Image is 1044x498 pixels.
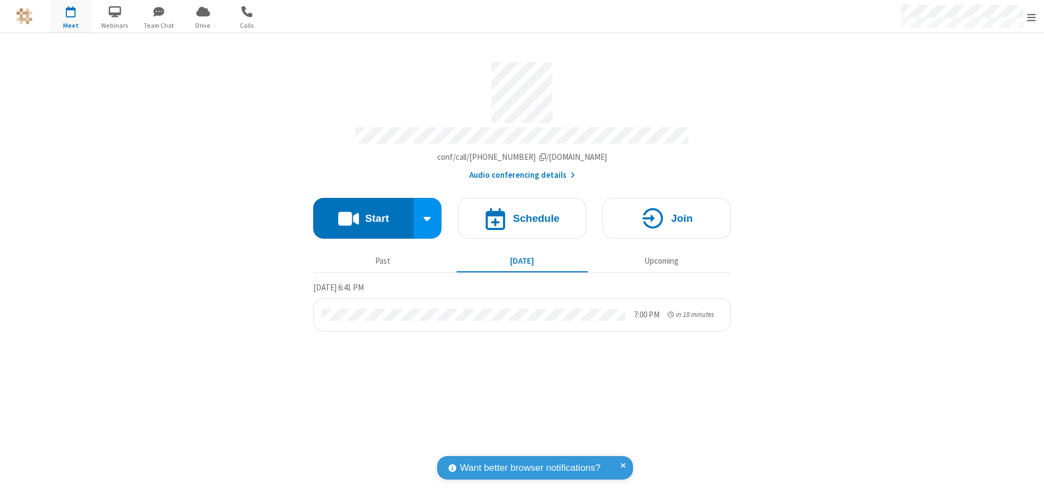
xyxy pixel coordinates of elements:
button: [DATE] [457,251,588,271]
span: Webinars [95,21,135,30]
span: Meet [51,21,91,30]
h4: Start [365,213,389,223]
span: in 18 minutes [676,310,714,319]
button: Copy my meeting room linkCopy my meeting room link [437,151,607,164]
button: Start [313,198,414,239]
img: QA Selenium DO NOT DELETE OR CHANGE [16,8,33,24]
button: Join [602,198,731,239]
div: Start conference options [414,198,442,239]
button: Schedule [458,198,586,239]
span: Drive [183,21,223,30]
button: Past [318,251,449,271]
button: Upcoming [596,251,727,271]
span: Team Chat [139,21,179,30]
section: Today's Meetings [313,281,731,332]
button: Audio conferencing details [469,169,575,182]
span: Calls [227,21,268,30]
span: Copy my meeting room link [437,152,607,162]
span: [DATE] 6:41 PM [313,282,364,292]
span: Want better browser notifications? [460,461,600,475]
section: Account details [313,54,731,182]
h4: Join [671,213,693,223]
h4: Schedule [513,213,560,223]
div: 7:00 PM [634,309,660,321]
